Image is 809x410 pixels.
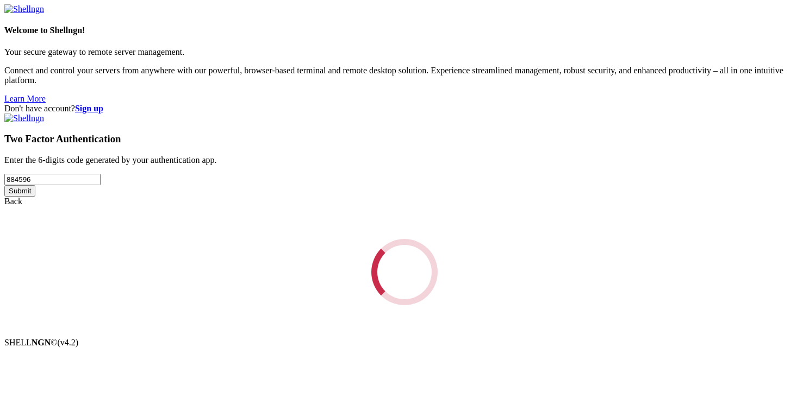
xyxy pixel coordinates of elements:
[4,338,78,347] span: SHELL ©
[360,228,449,317] div: Loading...
[4,4,44,14] img: Shellngn
[75,104,103,113] a: Sign up
[4,174,101,185] input: Two factor code
[4,66,805,85] p: Connect and control your servers from anywhere with our powerful, browser-based terminal and remo...
[4,133,805,145] h3: Two Factor Authentication
[4,47,805,57] p: Your secure gateway to remote server management.
[4,94,46,103] a: Learn More
[4,113,44,123] img: Shellngn
[58,338,79,347] span: 4.2.0
[4,185,35,197] input: Submit
[4,26,805,35] h4: Welcome to Shellngn!
[32,338,51,347] b: NGN
[4,197,22,206] a: Back
[4,155,805,165] p: Enter the 6-digits code generated by your authentication app.
[4,104,805,113] div: Don't have account?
